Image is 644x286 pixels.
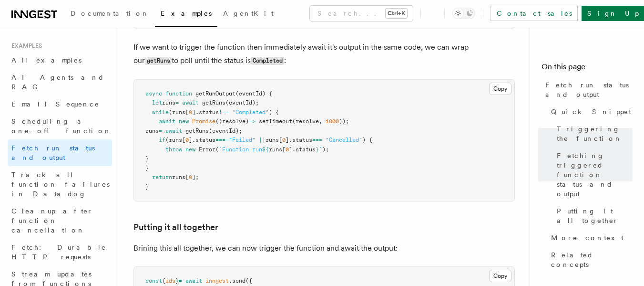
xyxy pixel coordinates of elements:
span: ) { [269,109,279,116]
button: Toggle dark mode [452,8,475,19]
span: AgentKit [223,10,274,17]
a: Putting it all together [133,221,218,234]
span: 0 [282,137,286,143]
span: new [185,146,195,153]
span: 0 [286,146,289,153]
span: Related concepts [551,250,633,269]
span: Fetch run status and output [11,144,95,161]
span: await [185,277,202,284]
span: setTimeout [259,118,292,125]
span: Documentation [71,10,149,17]
span: await [165,127,182,134]
span: async [145,90,162,97]
span: ); [322,146,329,153]
span: ids [165,277,175,284]
span: Examples [161,10,212,17]
span: runs [145,127,159,134]
span: `Function run [219,146,262,153]
span: (eventId); [225,99,259,106]
span: let [152,99,162,106]
a: Cleanup after function cancellation [8,202,112,239]
span: getRuns [202,99,225,106]
a: Fetch run status and output [8,139,112,166]
span: 1000 [326,118,339,125]
a: Fetch run status and output [542,76,633,103]
span: 0 [189,174,192,180]
span: "Failed" [229,137,256,143]
span: ${ [262,146,269,153]
kbd: Ctrl+K [386,9,407,18]
span: (resolve [292,118,319,125]
span: ( [215,146,219,153]
span: Promise [192,118,215,125]
span: } [316,146,319,153]
span: ) { [362,137,372,143]
span: ].status [192,109,219,116]
span: if [159,137,165,143]
a: AgentKit [217,3,279,26]
span: await [159,118,175,125]
a: Track all function failures in Datadog [8,166,112,202]
span: = [179,277,182,284]
span: ]; [192,174,199,180]
a: AI Agents and RAG [8,69,112,95]
span: throw [165,146,182,153]
span: = [159,127,162,134]
span: (runs[ [169,109,189,116]
a: All examples [8,52,112,69]
p: Brining this all together, we can now trigger the function and await the output: [133,242,515,255]
button: Search...Ctrl+K [310,6,413,21]
span: ` [319,146,322,153]
span: === [312,137,322,143]
span: runs[ [269,146,286,153]
span: 0 [185,137,189,143]
span: runs [162,99,175,106]
span: Track all function failures in Datadog [11,171,110,198]
span: Cleanup after function cancellation [11,207,93,234]
span: runs[ [266,137,282,143]
span: } [145,165,149,171]
a: Scheduling a one-off function [8,113,112,139]
span: All examples [11,56,82,64]
span: => [249,118,256,125]
span: = [175,99,179,106]
button: Copy [489,83,511,95]
span: 0 [189,109,192,116]
span: { [162,277,165,284]
span: Fetch: Durable HTTP requests [11,244,106,261]
h4: On this page [542,61,633,76]
a: Related concepts [547,246,633,273]
span: !== [219,109,229,116]
span: === [215,137,225,143]
a: Email Sequence [8,95,112,113]
span: const [145,277,162,284]
span: ].status [286,137,312,143]
span: inngest [205,277,229,284]
span: Fetch run status and output [545,80,633,99]
a: Triggering the function [553,120,633,147]
code: Completed [251,57,284,65]
span: (eventId); [209,127,242,134]
span: Email Sequence [11,100,100,108]
span: runs[ [172,174,189,180]
span: ({ [245,277,252,284]
a: Fetching triggered function status and output [553,147,633,202]
a: Putting it all together [553,202,633,229]
span: AI Agents and RAG [11,74,104,91]
span: } [145,155,149,162]
span: } [145,183,149,190]
span: .send [229,277,245,284]
span: Scheduling a one-off function [11,117,112,135]
span: || [259,137,266,143]
span: Examples [8,42,42,50]
code: getRuns [145,57,172,65]
span: Triggering the function [557,124,633,143]
span: More context [551,233,624,243]
a: Documentation [65,3,155,26]
a: Examples [155,3,217,27]
span: await [182,99,199,106]
span: return [152,174,172,180]
span: while [152,109,169,116]
span: getRunOutput [195,90,235,97]
span: } [175,277,179,284]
